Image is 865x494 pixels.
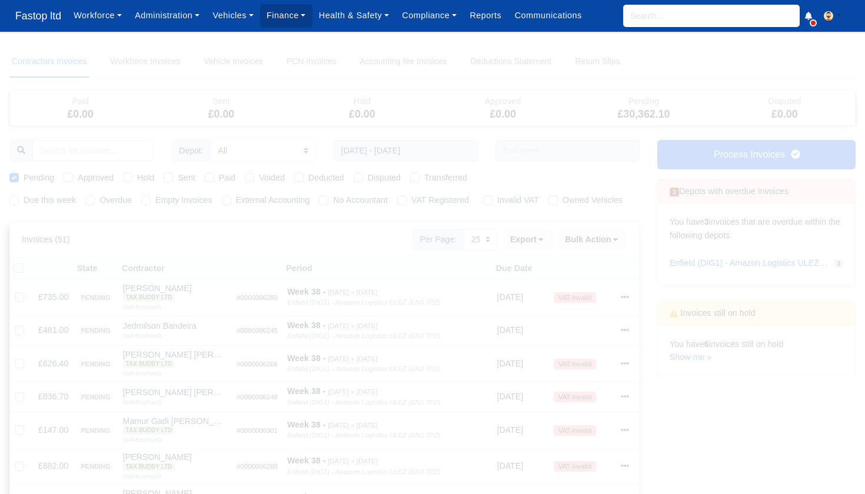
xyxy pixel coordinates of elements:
[206,4,260,27] a: Vehicles
[463,4,508,27] a: Reports
[312,4,396,27] a: Health & Safety
[623,5,800,27] input: Search...
[128,4,206,27] a: Administration
[395,4,463,27] a: Compliance
[806,438,865,494] iframe: Chat Widget
[260,4,312,27] a: Finance
[9,4,67,28] span: Fastop ltd
[9,5,67,28] a: Fastop ltd
[508,4,588,27] a: Communications
[67,4,128,27] a: Workforce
